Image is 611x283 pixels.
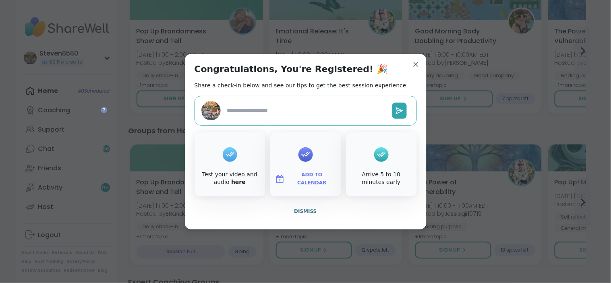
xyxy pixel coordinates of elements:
a: here [231,179,246,185]
span: Dismiss [294,209,317,214]
iframe: Spotlight [101,107,107,113]
span: Add to Calendar [288,171,336,187]
h2: Share a check-in below and see our tips to get the best session experience. [195,81,408,89]
button: Dismiss [195,203,417,220]
button: Add to Calendar [272,171,340,188]
div: Test your video and audio [196,171,264,186]
div: Arrive 5 to 10 minutes early [348,171,415,186]
img: Steven6560 [201,101,221,120]
img: ShareWell Logomark [275,174,285,184]
h1: Congratulations, You're Registered! 🎉 [195,64,388,75]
